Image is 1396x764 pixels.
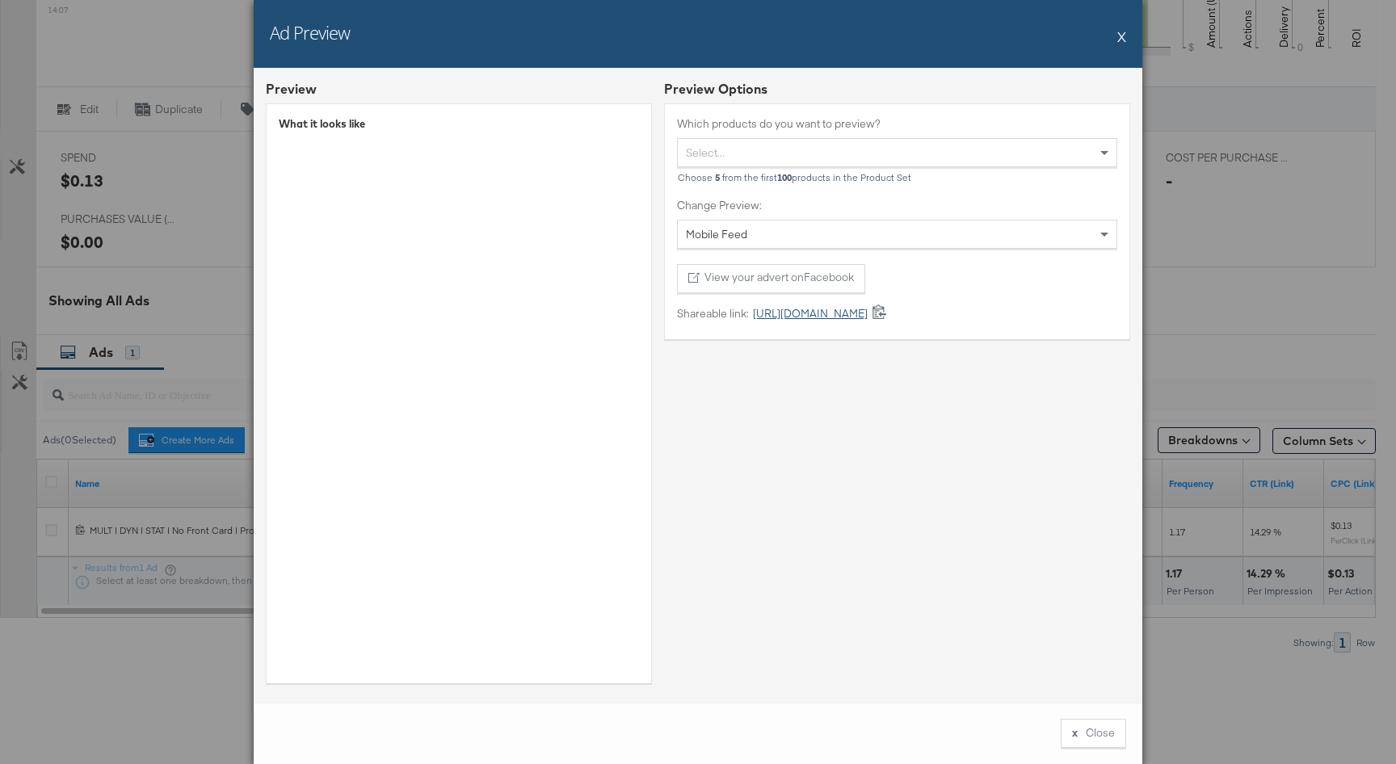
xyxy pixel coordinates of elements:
[677,172,1117,183] div: Choose from the first products in the Product Set
[266,80,317,99] div: Preview
[677,264,865,293] button: View your advert onFacebook
[664,80,1130,99] div: Preview Options
[678,139,1116,166] div: Select...
[279,116,639,132] div: What it looks like
[1117,20,1126,52] button: X
[777,171,792,183] b: 100
[270,20,350,44] h2: Ad Preview
[749,306,868,321] a: [URL][DOMAIN_NAME]
[677,306,749,321] label: Shareable link:
[677,198,1117,213] label: Change Preview:
[686,227,747,241] span: Mobile Feed
[1061,719,1126,748] button: xClose
[715,171,720,183] b: 5
[677,116,1117,132] label: Which products do you want to preview?
[1072,725,1078,741] div: x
